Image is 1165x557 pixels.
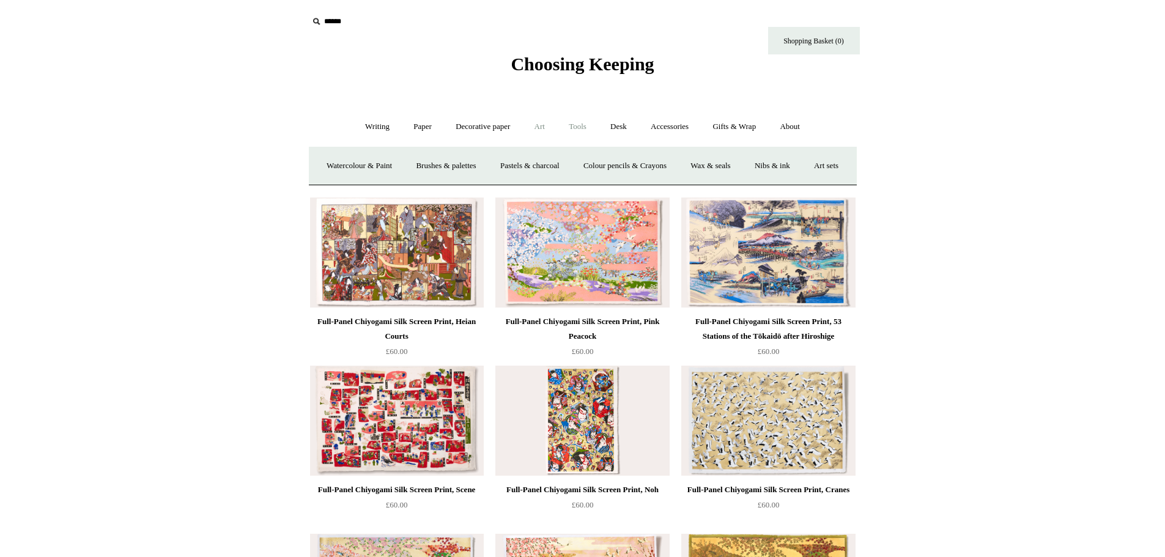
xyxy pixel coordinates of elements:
[386,347,408,356] span: £60.00
[681,197,855,308] img: Full-Panel Chiyogami Silk Screen Print, 53 Stations of the Tōkaidō after Hiroshige
[769,111,811,143] a: About
[558,111,597,143] a: Tools
[523,111,556,143] a: Art
[495,314,669,364] a: Full-Panel Chiyogami Silk Screen Print, Pink Peacock £60.00
[511,64,654,72] a: Choosing Keeping
[310,366,484,476] a: Full-Panel Chiyogami Silk Screen Print, Scene Full-Panel Chiyogami Silk Screen Print, Scene
[681,314,855,364] a: Full-Panel Chiyogami Silk Screen Print, 53 Stations of the Tōkaidō after Hiroshige £60.00
[316,150,403,182] a: Watercolour & Paint
[495,197,669,308] img: Full-Panel Chiyogami Silk Screen Print, Pink Peacock
[599,111,638,143] a: Desk
[495,197,669,308] a: Full-Panel Chiyogami Silk Screen Print, Pink Peacock Full-Panel Chiyogami Silk Screen Print, Pink...
[681,366,855,476] a: Full-Panel Chiyogami Silk Screen Print, Cranes Full-Panel Chiyogami Silk Screen Print, Cranes
[684,314,852,344] div: Full-Panel Chiyogami Silk Screen Print, 53 Stations of the Tōkaidō after Hiroshige
[498,482,666,497] div: Full-Panel Chiyogami Silk Screen Print, Noh
[511,54,654,74] span: Choosing Keeping
[681,482,855,533] a: Full-Panel Chiyogami Silk Screen Print, Cranes £60.00
[313,482,481,497] div: Full-Panel Chiyogami Silk Screen Print, Scene
[495,482,669,533] a: Full-Panel Chiyogami Silk Screen Print, Noh £60.00
[310,482,484,533] a: Full-Panel Chiyogami Silk Screen Print, Scene £60.00
[758,500,780,509] span: £60.00
[310,197,484,308] img: Full-Panel Chiyogami Silk Screen Print, Heian Courts
[572,150,678,182] a: Colour pencils & Crayons
[445,111,521,143] a: Decorative paper
[495,366,669,476] img: Full-Panel Chiyogami Silk Screen Print, Noh
[402,111,443,143] a: Paper
[489,150,571,182] a: Pastels & charcoal
[803,150,849,182] a: Art sets
[495,366,669,476] a: Full-Panel Chiyogami Silk Screen Print, Noh Full-Panel Chiyogami Silk Screen Print, Noh
[572,500,594,509] span: £60.00
[679,150,741,182] a: Wax & seals
[354,111,401,143] a: Writing
[572,347,594,356] span: £60.00
[310,314,484,364] a: Full-Panel Chiyogami Silk Screen Print, Heian Courts £60.00
[681,197,855,308] a: Full-Panel Chiyogami Silk Screen Print, 53 Stations of the Tōkaidō after Hiroshige Full-Panel Chi...
[701,111,767,143] a: Gifts & Wrap
[640,111,700,143] a: Accessories
[386,500,408,509] span: £60.00
[313,314,481,344] div: Full-Panel Chiyogami Silk Screen Print, Heian Courts
[310,197,484,308] a: Full-Panel Chiyogami Silk Screen Print, Heian Courts Full-Panel Chiyogami Silk Screen Print, Heia...
[758,347,780,356] span: £60.00
[498,314,666,344] div: Full-Panel Chiyogami Silk Screen Print, Pink Peacock
[768,27,860,54] a: Shopping Basket (0)
[405,150,487,182] a: Brushes & palettes
[684,482,852,497] div: Full-Panel Chiyogami Silk Screen Print, Cranes
[744,150,801,182] a: Nibs & ink
[310,366,484,476] img: Full-Panel Chiyogami Silk Screen Print, Scene
[681,366,855,476] img: Full-Panel Chiyogami Silk Screen Print, Cranes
